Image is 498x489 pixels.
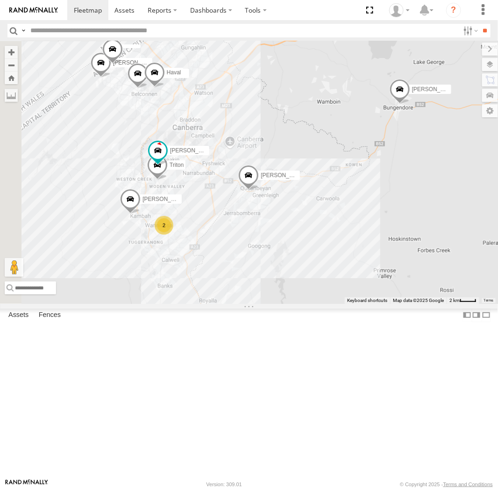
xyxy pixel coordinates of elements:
[460,24,480,37] label: Search Filter Options
[5,46,18,58] button: Zoom in
[5,89,18,102] label: Measure
[447,297,479,304] button: Map Scale: 2 km per 32 pixels
[347,297,387,304] button: Keyboard shortcuts
[446,3,461,18] i: ?
[170,161,184,168] span: Triton
[20,24,27,37] label: Search Query
[170,147,216,154] span: [PERSON_NAME]
[5,58,18,72] button: Zoom out
[412,86,458,93] span: [PERSON_NAME]
[261,172,307,179] span: [PERSON_NAME]
[472,309,481,322] label: Dock Summary Table to the Right
[462,309,472,322] label: Dock Summary Table to the Left
[9,7,58,14] img: rand-logo.svg
[386,3,413,17] div: Helen Mason
[206,482,242,487] div: Version: 309.01
[113,59,159,66] span: [PERSON_NAME]
[155,216,173,235] div: 2
[5,72,18,84] button: Zoom Home
[482,104,498,117] label: Map Settings
[5,258,23,277] button: Drag Pegman onto the map to open Street View
[449,298,460,303] span: 2 km
[167,69,181,76] span: Haval
[5,480,48,489] a: Visit our Website
[142,196,189,202] span: [PERSON_NAME]
[34,309,65,322] label: Fences
[400,482,493,487] div: © Copyright 2025 -
[443,482,493,487] a: Terms and Conditions
[484,298,494,302] a: Terms (opens in new tab)
[4,309,33,322] label: Assets
[393,298,444,303] span: Map data ©2025 Google
[482,309,491,322] label: Hide Summary Table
